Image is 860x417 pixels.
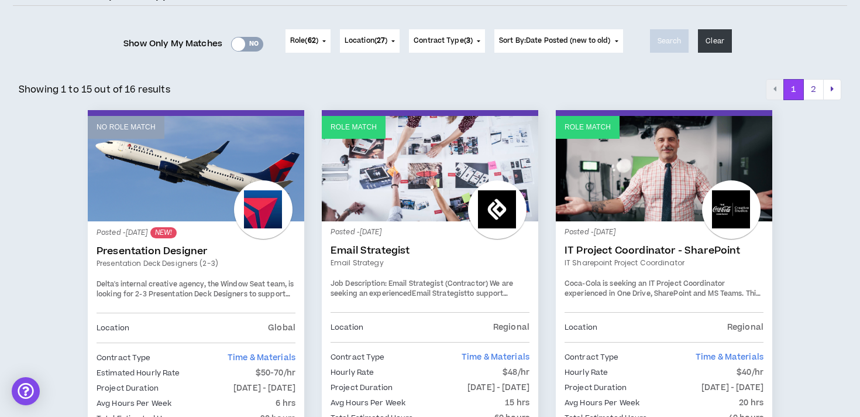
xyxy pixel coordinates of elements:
[414,36,473,46] span: Contract Type ( )
[97,322,129,334] p: Location
[331,279,513,299] span: We are seeking an experienced
[331,397,405,409] p: Avg Hours Per Week
[565,397,639,409] p: Avg Hours Per Week
[276,397,295,410] p: 6 hrs
[696,351,763,363] span: Time & Materials
[12,377,40,405] div: Open Intercom Messenger
[565,122,611,133] p: Role Match
[228,352,295,364] span: Time & Materials
[499,36,611,46] span: Sort By: Date Posted (new to old)
[331,366,374,379] p: Hourly Rate
[565,279,761,330] span: Coca-Cola is seeking an IT Project Coordinator experienced in One Drive, SharePoint and MS Teams....
[412,289,467,299] strong: Email Strategist
[331,279,488,289] strong: Job Description: Email Strategist (Contractor)
[340,29,400,53] button: Location(27)
[650,29,689,53] button: Search
[331,245,529,257] a: Email Strategist
[97,367,180,380] p: Estimated Hourly Rate
[19,83,170,97] p: Showing 1 to 15 out of 16 results
[331,258,529,268] a: Email Strategy
[505,397,529,409] p: 15 hrs
[739,397,763,409] p: 20 hrs
[409,29,485,53] button: Contract Type(3)
[701,381,763,394] p: [DATE] - [DATE]
[331,321,363,334] p: Location
[331,381,393,394] p: Project Duration
[556,116,772,221] a: Role Match
[97,351,151,364] p: Contract Type
[322,116,538,221] a: Role Match
[467,381,529,394] p: [DATE] - [DATE]
[150,227,177,238] sup: NEW!
[97,279,294,320] span: Delta's internal creative agency, the Window Seat team, is looking for 2-3 Presentation Deck Desi...
[97,245,295,257] a: Presentation Designer
[493,321,529,334] p: Regional
[331,227,529,238] p: Posted - [DATE]
[268,322,295,334] p: Global
[727,321,763,334] p: Regional
[737,366,763,379] p: $40/hr
[565,321,597,334] p: Location
[503,366,529,379] p: $48/hr
[766,79,841,100] nav: pagination
[233,382,295,395] p: [DATE] - [DATE]
[377,36,385,46] span: 27
[698,29,732,53] button: Clear
[565,245,763,257] a: IT Project Coordinator - SharePoint
[97,397,171,410] p: Avg Hours Per Week
[345,36,387,46] span: Location ( )
[256,367,295,380] p: $50-70/hr
[308,36,316,46] span: 62
[783,79,804,100] button: 1
[88,116,304,221] a: No Role Match
[466,36,470,46] span: 3
[290,36,318,46] span: Role ( )
[462,351,529,363] span: Time & Materials
[565,351,619,364] p: Contract Type
[803,79,824,100] button: 2
[97,227,295,238] p: Posted - [DATE]
[494,29,623,53] button: Sort By:Date Posted (new to old)
[565,258,763,268] a: IT Sharepoint Project Coordinator
[97,258,295,269] a: Presentation Deck Designers (2-3)
[565,227,763,238] p: Posted - [DATE]
[97,382,159,395] p: Project Duration
[331,122,377,133] p: Role Match
[97,122,156,133] p: No Role Match
[123,35,222,53] span: Show Only My Matches
[565,366,608,379] p: Hourly Rate
[285,29,331,53] button: Role(62)
[565,381,627,394] p: Project Duration
[331,351,385,364] p: Contract Type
